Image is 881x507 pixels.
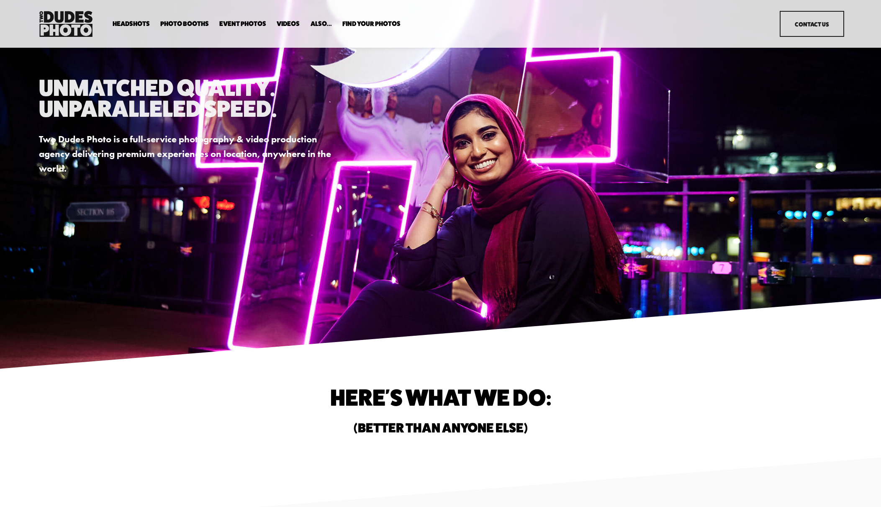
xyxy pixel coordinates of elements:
span: Headshots [113,21,150,27]
a: Videos [277,20,300,28]
span: Find Your Photos [342,21,401,27]
strong: Two Dudes Photo is a full-service photography & video production agency delivering premium experi... [39,134,333,174]
a: Contact Us [780,11,844,37]
a: folder dropdown [160,20,209,28]
a: folder dropdown [342,20,401,28]
span: Also... [311,21,332,27]
h1: Unmatched Quality. Unparalleled Speed. [39,77,337,119]
img: Two Dudes Photo | Headshots, Portraits &amp; Photo Booths [37,9,95,39]
h1: Here's What We do: [139,387,742,408]
a: folder dropdown [311,20,332,28]
span: Photo Booths [160,21,209,27]
a: Event Photos [219,20,266,28]
a: folder dropdown [113,20,150,28]
h2: (Better than anyone else) [139,422,742,435]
